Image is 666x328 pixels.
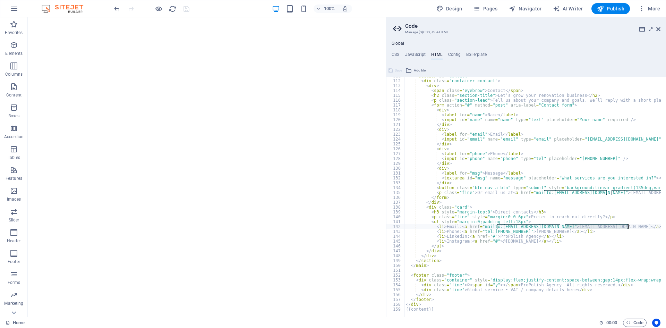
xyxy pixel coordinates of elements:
img: Editor Logo [40,5,92,13]
p: Header [7,238,21,244]
div: 119 [386,112,405,117]
div: 131 [386,171,405,176]
div: 127 [386,151,405,156]
div: 140 [386,215,405,219]
div: 118 [386,108,405,112]
div: 159 [386,307,405,312]
h4: Global [392,41,404,47]
div: 151 [386,268,405,273]
div: 146 [386,244,405,249]
div: 136 [386,195,405,200]
p: Boxes [8,113,20,119]
div: 117 [386,103,405,108]
div: 128 [386,156,405,161]
div: 137 [386,200,405,205]
button: Navigator [506,3,545,14]
div: 132 [386,176,405,180]
span: More [638,5,660,12]
a: Click to cancel selection. Double-click to open Pages [6,319,25,327]
p: Images [7,196,21,202]
div: 139 [386,210,405,215]
div: 141 [386,219,405,224]
div: 154 [386,283,405,287]
div: 122 [386,127,405,132]
button: More [635,3,663,14]
div: 115 [386,93,405,98]
div: 155 [386,287,405,292]
span: Design [436,5,462,12]
p: Slider [9,217,19,223]
button: Code [623,319,647,327]
button: 100% [314,5,338,13]
span: AI Writer [553,5,583,12]
div: 135 [386,190,405,195]
button: Add file [404,66,427,75]
span: Publish [597,5,624,12]
p: Accordion [4,134,24,140]
div: 157 [386,297,405,302]
h3: Manage (S)CSS, JS & HTML [405,29,647,35]
span: : [611,320,612,325]
div: 130 [386,166,405,171]
p: Content [6,92,22,98]
div: 145 [386,239,405,244]
div: 124 [386,137,405,142]
div: 158 [386,302,405,307]
div: 143 [386,229,405,234]
p: Favorites [5,30,23,35]
div: 129 [386,161,405,166]
button: reload [168,5,177,13]
div: 121 [386,122,405,127]
button: Pages [470,3,500,14]
p: Tables [8,155,20,160]
div: 138 [386,205,405,210]
div: 116 [386,98,405,103]
p: Elements [5,51,23,56]
div: 120 [386,117,405,122]
button: Design [434,3,465,14]
button: AI Writer [550,3,586,14]
div: 112 [386,78,405,83]
p: Forms [8,280,20,285]
span: Pages [473,5,497,12]
span: 00 00 [606,319,617,327]
span: Navigator [509,5,542,12]
div: 113 [386,83,405,88]
button: undo [113,5,121,13]
div: 147 [386,249,405,253]
i: Undo: Edit (S)CSS (Ctrl+Z) [113,5,121,13]
div: 125 [386,142,405,146]
div: 150 [386,263,405,268]
h4: JavaScript [405,52,426,60]
div: Design (Ctrl+Alt+Y) [434,3,465,14]
p: Footer [8,259,20,264]
h4: Boilerplate [466,52,487,60]
div: 153 [386,278,405,283]
p: Features [6,176,22,181]
div: 142 [386,224,405,229]
div: 114 [386,88,405,93]
button: Usercentrics [652,319,660,327]
h4: CSS [392,52,399,60]
span: Code [626,319,643,327]
h4: Config [448,52,461,60]
div: 152 [386,273,405,278]
div: 133 [386,180,405,185]
div: 123 [386,132,405,137]
div: 148 [386,253,405,258]
div: 156 [386,292,405,297]
p: Columns [5,72,23,77]
div: 134 [386,185,405,190]
span: Add file [414,66,426,75]
h2: Code [405,23,660,29]
div: 126 [386,146,405,151]
h6: 100% [324,5,335,13]
div: 149 [386,258,405,263]
h4: HTML [431,52,443,60]
i: On resize automatically adjust zoom level to fit chosen device. [342,6,348,12]
button: Publish [591,3,630,14]
div: 144 [386,234,405,239]
p: Marketing [4,301,23,306]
